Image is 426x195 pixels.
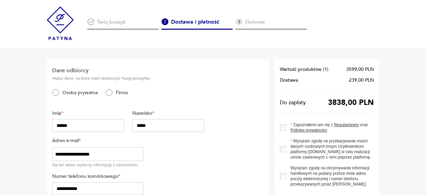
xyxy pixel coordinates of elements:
[286,138,374,160] label: Wyrażam zgodę na przekazywanie moich danych osobowych innym Użytkownikom platformy [DOMAIN_NAME] ...
[235,18,307,30] div: Gotowe
[59,89,98,96] label: Osoba prywatna
[349,78,374,83] span: 239,00 PLN
[132,110,204,116] label: Nazwisko
[52,110,124,116] label: Imię
[334,122,359,127] a: Regulaminem
[52,76,204,81] p: Wpisz dane, na które mam dostarczyć Twoją przesyłkę.
[280,78,298,83] span: Dostawa
[286,165,374,187] label: Wyrażam zgodę na otrzymywanie informacji handlowych na podany przeze mnie adres poczty elektronic...
[52,173,143,179] label: Numer telefonu komórkowego
[286,122,374,133] label: Zapoznałem/-am się z oraz
[52,67,204,74] h2: Dane odbiorcy
[47,6,74,40] img: Patyna - sklep z meblami i dekoracjami vintage
[161,18,168,25] img: Ikona
[52,162,143,168] div: Na ten adres wyślemy informację o zamówieniu.
[328,100,374,105] span: 3838,00 PLN
[161,18,233,30] div: Dostawa i płatność
[87,18,159,30] div: Twój koszyk
[346,67,374,72] span: 3599,00 PLN
[280,67,328,72] span: Wartość produktów ( 1 )
[87,18,94,25] img: Ikona
[112,89,128,96] label: Firma
[290,128,327,133] a: Polityką prywatności
[235,18,242,25] img: Ikona
[52,137,143,144] label: Adres e-mail
[280,100,306,105] span: Do zapłaty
